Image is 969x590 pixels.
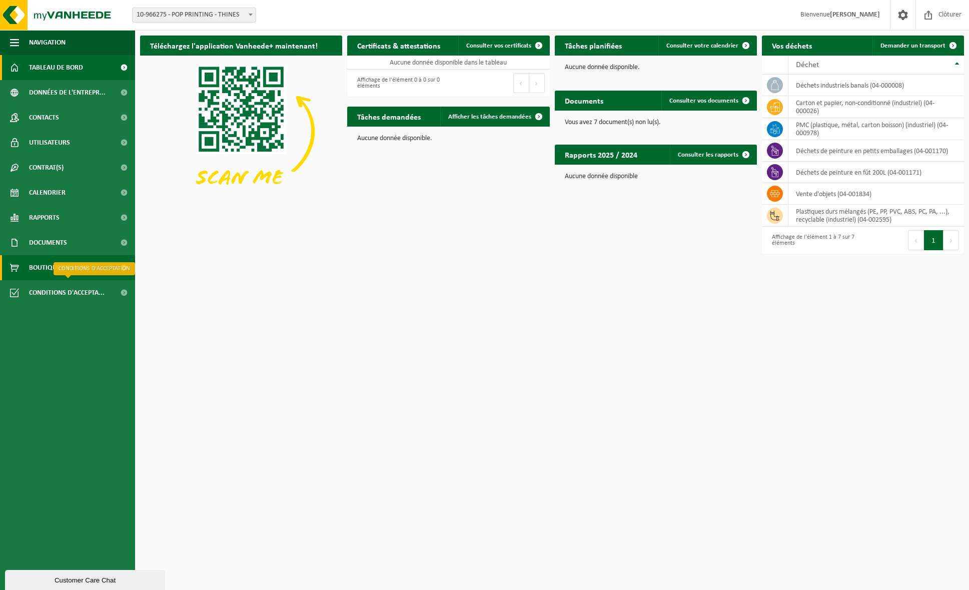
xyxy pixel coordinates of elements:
p: Aucune donnée disponible. [565,64,747,71]
span: Demander un transport [880,43,945,49]
span: 10-966275 - POP PRINTING - THINES [132,8,256,23]
span: Rapports [29,205,60,230]
button: 1 [924,230,943,250]
span: Navigation [29,30,66,55]
h2: Vos déchets [762,36,822,55]
span: Déchet [796,61,819,69]
span: Contacts [29,105,59,130]
span: Contrat(s) [29,155,64,180]
div: Affichage de l'élément 1 à 7 sur 7 éléments [767,229,858,251]
button: Previous [908,230,924,250]
button: Next [529,73,545,93]
td: déchets industriels banals (04-000008) [788,75,964,96]
strong: [PERSON_NAME] [830,11,880,19]
td: déchets de peinture en petits emballages (04-001170) [788,140,964,162]
span: 10-966275 - POP PRINTING - THINES [133,8,256,22]
td: carton et papier, non-conditionné (industriel) (04-000026) [788,96,964,118]
img: Download de VHEPlus App [140,56,342,207]
span: Calendrier [29,180,66,205]
span: Boutique en ligne [29,255,89,280]
span: Afficher les tâches demandées [448,114,531,120]
td: Aucune donnée disponible dans le tableau [347,56,549,70]
iframe: chat widget [5,568,167,590]
td: PMC (plastique, métal, carton boisson) (industriel) (04-000978) [788,118,964,140]
a: Consulter votre calendrier [658,36,756,56]
a: Consulter vos certificats [458,36,549,56]
p: Vous avez 7 document(s) non lu(s). [565,119,747,126]
button: Previous [513,73,529,93]
td: déchets de peinture en fût 200L (04-001171) [788,162,964,183]
a: Consulter les rapports [670,145,756,165]
div: Affichage de l'élément 0 à 0 sur 0 éléments [352,72,443,94]
span: Consulter votre calendrier [666,43,738,49]
td: vente d'objets (04-001834) [788,183,964,205]
h2: Certificats & attestations [347,36,450,55]
p: Aucune donnée disponible [565,173,747,180]
span: Utilisateurs [29,130,70,155]
span: Conditions d'accepta... [29,280,105,305]
h2: Documents [555,91,613,110]
p: Aucune donnée disponible. [357,135,539,142]
h2: Tâches demandées [347,107,431,126]
td: plastiques durs mélangés (PE, PP, PVC, ABS, PC, PA, ...), recyclable (industriel) (04-002595) [788,205,964,227]
span: Consulter vos documents [669,98,738,104]
span: Données de l'entrepr... [29,80,106,105]
span: Tableau de bord [29,55,83,80]
button: Next [943,230,959,250]
a: Demander un transport [872,36,963,56]
h2: Tâches planifiées [555,36,632,55]
a: Consulter vos documents [661,91,756,111]
span: Consulter vos certificats [466,43,531,49]
a: Afficher les tâches demandées [440,107,549,127]
h2: Téléchargez l'application Vanheede+ maintenant! [140,36,328,55]
h2: Rapports 2025 / 2024 [555,145,647,164]
span: Documents [29,230,67,255]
